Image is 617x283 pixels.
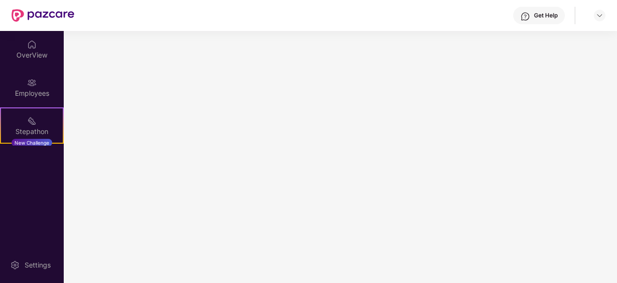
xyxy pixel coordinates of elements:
[520,12,530,21] img: svg+xml;base64,PHN2ZyBpZD0iSGVscC0zMngzMiIgeG1sbnM9Imh0dHA6Ly93d3cudzMub3JnLzIwMDAvc3ZnIiB3aWR0aD...
[27,78,37,88] img: svg+xml;base64,PHN2ZyBpZD0iRW1wbG95ZWVzIiB4bWxucz0iaHR0cDovL3d3dy53My5vcmcvMjAwMC9zdmciIHdpZHRoPS...
[596,12,603,19] img: svg+xml;base64,PHN2ZyBpZD0iRHJvcGRvd24tMzJ4MzIiIHhtbG5zPSJodHRwOi8vd3d3LnczLm9yZy8yMDAwL3N2ZyIgd2...
[1,127,63,136] div: Stepathon
[534,12,558,19] div: Get Help
[10,260,20,270] img: svg+xml;base64,PHN2ZyBpZD0iU2V0dGluZy0yMHgyMCIgeG1sbnM9Imh0dHA6Ly93d3cudzMub3JnLzIwMDAvc3ZnIiB3aW...
[27,116,37,126] img: svg+xml;base64,PHN2ZyB4bWxucz0iaHR0cDovL3d3dy53My5vcmcvMjAwMC9zdmciIHdpZHRoPSIyMSIgaGVpZ2h0PSIyMC...
[22,260,54,270] div: Settings
[27,40,37,49] img: svg+xml;base64,PHN2ZyBpZD0iSG9tZSIgeG1sbnM9Imh0dHA6Ly93d3cudzMub3JnLzIwMDAvc3ZnIiB3aWR0aD0iMjAiIG...
[12,139,52,147] div: New Challenge
[12,9,74,22] img: New Pazcare Logo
